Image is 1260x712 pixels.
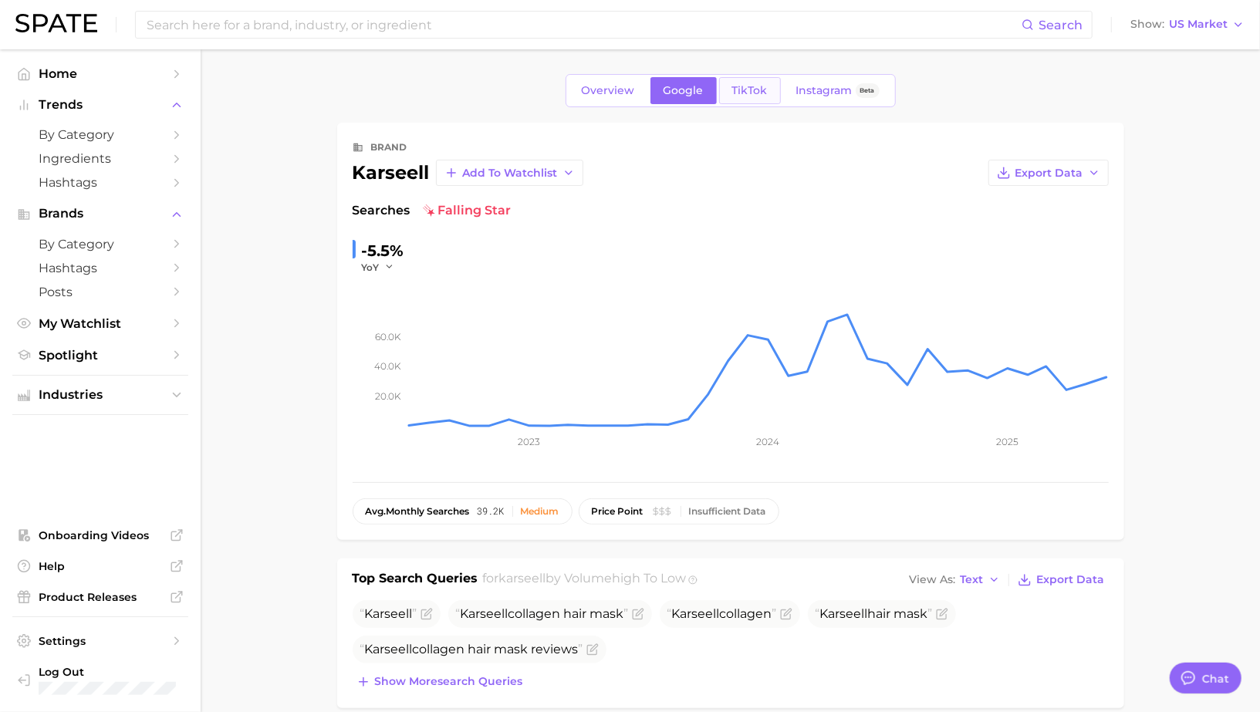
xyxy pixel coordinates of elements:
a: Ingredients [12,147,188,170]
span: Hashtags [39,175,162,190]
input: Search here for a brand, industry, or ingredient [145,12,1022,38]
button: price pointInsufficient Data [579,498,779,525]
tspan: 60.0k [375,331,401,343]
a: Posts [12,280,188,304]
tspan: 40.0k [374,360,401,372]
button: Show moresearch queries [353,671,527,693]
a: Overview [569,77,648,104]
span: TikTok [732,84,768,97]
span: Product Releases [39,590,162,604]
a: Settings [12,629,188,653]
tspan: 2025 [996,436,1018,447]
button: avg.monthly searches39.2kMedium [353,498,573,525]
a: InstagramBeta [783,77,893,104]
span: high to low [612,571,686,585]
a: Log out. Currently logged in with e-mail mathilde@spate.nyc. [12,660,188,700]
a: Spotlight [12,343,188,367]
span: Onboarding Videos [39,528,162,542]
span: View As [910,575,956,584]
button: Flag as miscategorized or irrelevant [421,608,433,620]
span: collagen hair mask [456,606,629,621]
span: Settings [39,634,162,648]
span: Industries [39,388,162,402]
span: by Category [39,237,162,251]
a: by Category [12,232,188,256]
a: Hashtags [12,170,188,194]
button: Export Data [988,160,1109,186]
button: Flag as miscategorized or irrelevant [632,608,644,620]
span: Karseell [365,642,413,656]
span: Karseell [672,606,720,621]
span: price point [592,506,644,517]
span: Karseell [365,606,413,621]
button: ShowUS Market [1127,15,1248,35]
span: Search [1039,18,1083,32]
tspan: 20.0k [375,390,401,401]
span: Text [961,575,984,584]
img: SPATE [15,14,97,32]
span: Beta [860,84,875,97]
button: Flag as miscategorized or irrelevant [780,608,792,620]
span: 39.2k [478,506,505,517]
a: by Category [12,123,188,147]
span: karseell [498,571,546,585]
span: falling star [423,201,512,220]
button: Trends [12,93,188,116]
span: Karseell [461,606,508,621]
span: My Watchlist [39,316,162,331]
img: falling star [423,204,435,217]
span: Karseell [820,606,868,621]
span: Export Data [1015,167,1083,180]
button: Add to Watchlist [436,160,583,186]
span: Searches [353,201,410,220]
span: Show more search queries [375,675,523,688]
span: Hashtags [39,261,162,275]
abbr: average [366,505,387,517]
span: Instagram [796,84,853,97]
div: Insufficient Data [689,506,766,517]
a: Onboarding Videos [12,524,188,547]
a: Google [650,77,717,104]
div: Medium [521,506,559,517]
div: brand [371,138,407,157]
span: Add to Watchlist [463,167,558,180]
span: Help [39,559,162,573]
button: Flag as miscategorized or irrelevant [936,608,948,620]
a: Hashtags [12,256,188,280]
a: Product Releases [12,585,188,609]
span: Home [39,66,162,81]
span: by Category [39,127,162,142]
span: Show [1130,20,1164,29]
tspan: 2024 [756,436,779,447]
a: Home [12,62,188,86]
button: View AsText [906,570,1005,590]
span: Spotlight [39,348,162,363]
span: monthly searches [366,506,470,517]
div: karseell [353,164,430,182]
button: Export Data [1014,569,1108,591]
span: YoY [362,261,380,274]
span: Overview [582,84,635,97]
button: YoY [362,261,395,274]
button: Industries [12,383,188,407]
a: Help [12,555,188,578]
span: Log Out [39,665,176,679]
span: hair mask [816,606,933,621]
a: My Watchlist [12,312,188,336]
tspan: 2023 [518,436,540,447]
span: Trends [39,98,162,112]
div: -5.5% [362,238,405,263]
span: Google [664,84,704,97]
button: Brands [12,202,188,225]
span: collagen [667,606,777,621]
span: US Market [1169,20,1228,29]
span: Export Data [1037,573,1105,586]
span: collagen hair mask reviews [360,642,583,656]
span: Ingredients [39,151,162,166]
h2: for by Volume [482,569,686,591]
span: Posts [39,285,162,299]
h1: Top Search Queries [353,569,478,591]
a: TikTok [719,77,781,104]
span: Brands [39,207,162,221]
button: Flag as miscategorized or irrelevant [586,643,599,656]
